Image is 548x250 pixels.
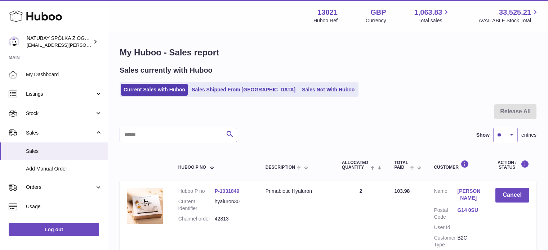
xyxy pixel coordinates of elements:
[457,188,481,201] a: [PERSON_NAME]
[394,188,410,194] span: 103.98
[313,17,338,24] div: Huboo Ref
[521,132,536,138] span: entries
[495,188,529,203] button: Cancel
[370,8,386,17] strong: GBP
[434,224,457,231] dt: User Id
[26,165,102,172] span: Add Manual Order
[342,160,369,170] span: ALLOCATED Quantity
[434,188,457,203] dt: Name
[27,42,144,48] span: [EMAIL_ADDRESS][PERSON_NAME][DOMAIN_NAME]
[366,17,386,24] div: Currency
[414,8,451,24] a: 1,063.83 Total sales
[478,17,539,24] span: AVAILABLE Stock Total
[26,91,95,97] span: Listings
[26,71,102,78] span: My Dashboard
[215,198,251,212] dd: hyaluron30
[9,36,19,47] img: kacper.antkowski@natubay.pl
[499,8,531,17] span: 33,525.21
[434,235,457,248] dt: Customer Type
[495,160,529,170] div: Action / Status
[189,84,298,96] a: Sales Shipped From [GEOGRAPHIC_DATA]
[434,160,481,170] div: Customer
[26,129,95,136] span: Sales
[121,84,188,96] a: Current Sales with Huboo
[27,35,92,49] div: NATUBAY SPÓŁKA Z OGRANICZONĄ ODPOWIEDZIALNOŚCIĄ
[215,188,240,194] a: P-1031849
[266,165,295,170] span: Description
[457,207,481,214] a: G14 0SU
[215,215,251,222] dd: 42813
[127,188,163,224] img: 130211740407413.jpg
[120,65,213,75] h2: Sales currently with Huboo
[26,110,95,117] span: Stock
[120,47,536,58] h1: My Huboo - Sales report
[414,8,442,17] span: 1,063.83
[178,215,215,222] dt: Channel order
[266,188,328,195] div: Primabiotic Hyaluron
[299,84,357,96] a: Sales Not With Huboo
[418,17,450,24] span: Total sales
[26,203,102,210] span: Usage
[317,8,338,17] strong: 13021
[178,188,215,195] dt: Huboo P no
[178,165,206,170] span: Huboo P no
[457,235,481,248] dd: B2C
[9,223,99,236] a: Log out
[26,184,95,191] span: Orders
[476,132,490,138] label: Show
[434,207,457,221] dt: Postal Code
[394,160,408,170] span: Total paid
[478,8,539,24] a: 33,525.21 AVAILABLE Stock Total
[178,198,215,212] dt: Current identifier
[26,148,102,155] span: Sales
